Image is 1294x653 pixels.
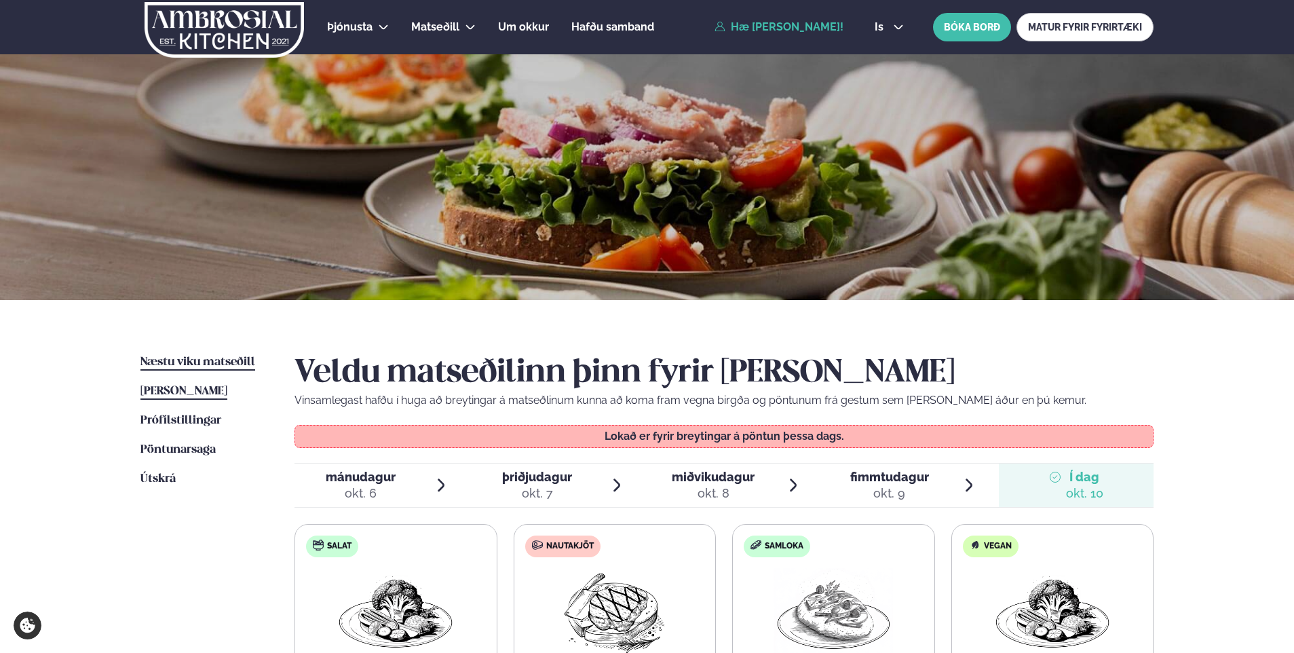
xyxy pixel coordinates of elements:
span: Næstu viku matseðill [140,356,255,368]
a: Hafðu samband [571,19,654,35]
p: Lokað er fyrir breytingar á pöntun þessa dags. [309,431,1140,442]
div: okt. 8 [672,485,755,502]
span: fimmtudagur [850,470,929,484]
img: sandwich-new-16px.svg [750,540,761,550]
a: Hæ [PERSON_NAME]! [715,21,843,33]
img: logo [143,2,305,58]
a: Næstu viku matseðill [140,354,255,371]
span: Í dag [1066,469,1103,485]
span: is [875,22,888,33]
span: mánudagur [326,470,396,484]
a: Cookie settings [14,612,41,639]
img: beef.svg [532,540,543,551]
span: [PERSON_NAME] [140,386,227,397]
span: þriðjudagur [502,470,572,484]
a: [PERSON_NAME] [140,384,227,400]
span: Samloka [765,541,803,552]
a: Matseðill [411,19,459,35]
img: Vegan.svg [970,540,981,551]
span: Matseðill [411,20,459,33]
span: miðvikudagur [672,470,755,484]
button: is [864,22,915,33]
span: Pöntunarsaga [140,444,216,455]
span: Vegan [984,541,1012,552]
span: Um okkur [498,20,549,33]
a: Útskrá [140,471,176,487]
a: MATUR FYRIR FYRIRTÆKI [1016,13,1154,41]
button: BÓKA BORÐ [933,13,1011,41]
div: okt. 9 [850,485,929,502]
h2: Veldu matseðilinn þinn fyrir [PERSON_NAME] [294,354,1154,392]
div: okt. 6 [326,485,396,502]
img: salad.svg [313,540,324,551]
div: okt. 10 [1066,485,1103,502]
p: Vinsamlegast hafðu í huga að breytingar á matseðlinum kunna að koma fram vegna birgða og pöntunum... [294,392,1154,409]
span: Hafðu samband [571,20,654,33]
a: Um okkur [498,19,549,35]
div: okt. 7 [502,485,572,502]
span: Þjónusta [327,20,373,33]
span: Prófílstillingar [140,415,221,426]
span: Salat [327,541,351,552]
a: Þjónusta [327,19,373,35]
a: Prófílstillingar [140,413,221,429]
span: Útskrá [140,473,176,485]
a: Pöntunarsaga [140,442,216,458]
span: Nautakjöt [546,541,594,552]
